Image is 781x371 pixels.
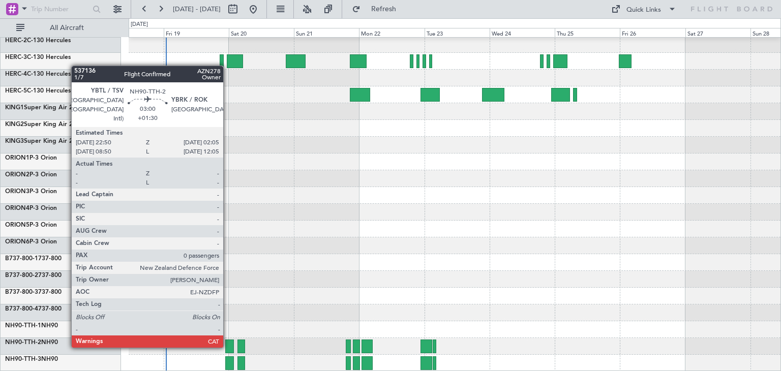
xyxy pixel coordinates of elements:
a: B737-800-3737-800 [5,289,62,295]
div: Thu 18 [98,28,163,37]
span: HERC-3 [5,54,27,60]
a: HERC-5C-130 Hercules [5,88,71,94]
a: B737-800-1737-800 [5,256,62,262]
input: Trip Number [31,2,89,17]
div: Thu 25 [555,28,620,37]
span: NH90-TTH-1 [5,323,41,329]
a: ORION5P-3 Orion [5,222,57,228]
span: B737-800-4 [5,306,38,312]
a: NH90-TTH-2NH90 [5,339,58,346]
span: B737-800-2 [5,272,38,279]
div: Sat 27 [685,28,750,37]
span: Refresh [363,6,405,13]
div: Tue 23 [425,28,490,37]
span: KING1 [5,105,24,111]
a: HERC-3C-130 Hercules [5,54,71,60]
button: Refresh [347,1,408,17]
div: Wed 24 [490,28,555,37]
span: KING2 [5,121,24,128]
span: B737-800-3 [5,289,38,295]
a: NH90-TTH-3NH90 [5,356,58,362]
span: ORION2 [5,172,29,178]
a: HERC-2C-130 Hercules [5,38,71,44]
a: B737-800-4737-800 [5,306,62,312]
button: Quick Links [606,1,681,17]
a: KING2Super King Air 200 [5,121,80,128]
a: ORION6P-3 Orion [5,239,57,245]
div: [DATE] [131,20,148,29]
a: ORION1P-3 Orion [5,155,57,161]
a: KING3Super King Air 200 [5,138,80,144]
span: NH90-TTH-2 [5,339,41,346]
span: HERC-2 [5,38,27,44]
span: ORION5 [5,222,29,228]
a: ORION3P-3 Orion [5,189,57,195]
span: HERC-5 [5,88,27,94]
span: ORION1 [5,155,29,161]
a: HERC-4C-130 Hercules [5,71,71,77]
span: All Aircraft [26,24,107,32]
span: ORION6 [5,239,29,245]
div: Quick Links [626,5,661,15]
span: ORION3 [5,189,29,195]
span: [DATE] - [DATE] [173,5,221,14]
div: Mon 22 [359,28,424,37]
span: KING3 [5,138,24,144]
div: Fri 19 [164,28,229,37]
span: NH90-TTH-3 [5,356,41,362]
a: B737-800-2737-800 [5,272,62,279]
span: HERC-4 [5,71,27,77]
button: All Aircraft [11,20,110,36]
a: ORION4P-3 Orion [5,205,57,211]
a: KING1Super King Air 200 [5,105,80,111]
div: Sat 20 [229,28,294,37]
div: Sun 21 [294,28,359,37]
span: ORION4 [5,205,29,211]
span: B737-800-1 [5,256,38,262]
a: ORION2P-3 Orion [5,172,57,178]
a: NH90-TTH-1NH90 [5,323,58,329]
div: Fri 26 [620,28,685,37]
